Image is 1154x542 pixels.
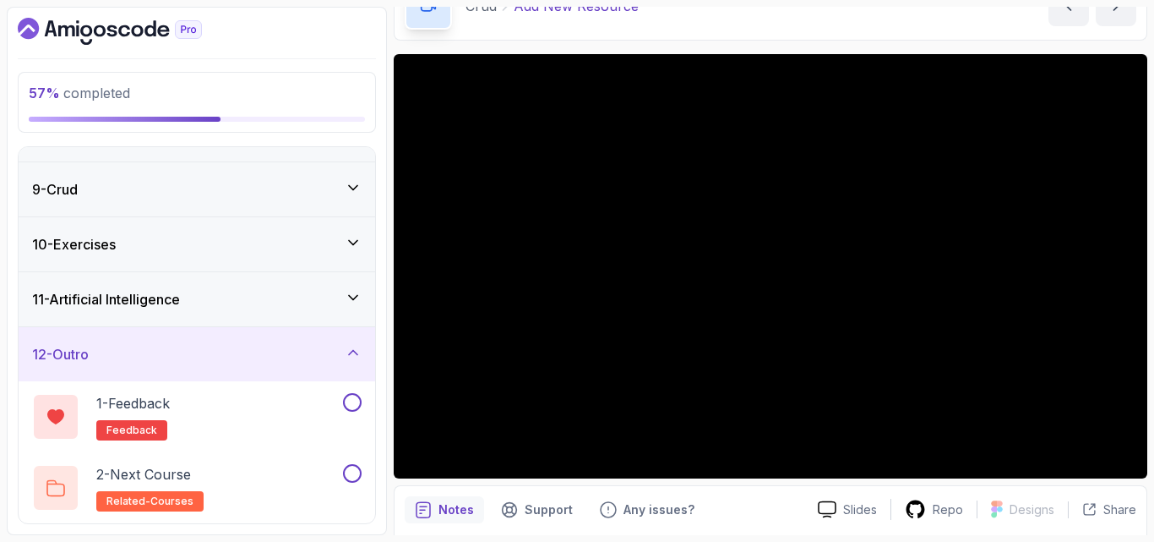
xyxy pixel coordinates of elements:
[32,289,180,309] h3: 11 - Artificial Intelligence
[106,495,193,508] span: related-courses
[32,234,116,255] h3: 10 - Exercises
[394,54,1147,479] iframe: 1 - Add New Resource
[891,499,977,520] a: Repo
[19,272,375,326] button: 11-Artificial Intelligence
[1103,501,1136,518] p: Share
[438,501,474,518] p: Notes
[32,464,362,512] button: 2-Next Courserelated-courses
[491,496,583,523] button: Support button
[525,501,573,518] p: Support
[405,496,484,523] button: notes button
[843,501,877,518] p: Slides
[96,393,170,413] p: 1 - Feedback
[1010,501,1054,518] p: Designs
[804,501,890,518] a: Slides
[19,327,375,381] button: 12-Outro
[106,424,157,437] span: feedback
[590,496,705,523] button: Feedback button
[18,18,241,45] a: Dashboard
[32,344,89,364] h3: 12 - Outro
[19,162,375,216] button: 9-Crud
[29,85,130,101] span: completed
[96,464,191,485] p: 2 - Next Course
[32,393,362,441] button: 1-Feedbackfeedback
[29,85,60,101] span: 57 %
[19,217,375,271] button: 10-Exercises
[933,501,963,518] p: Repo
[623,501,694,518] p: Any issues?
[1068,501,1136,518] button: Share
[32,179,78,200] h3: 9 - Crud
